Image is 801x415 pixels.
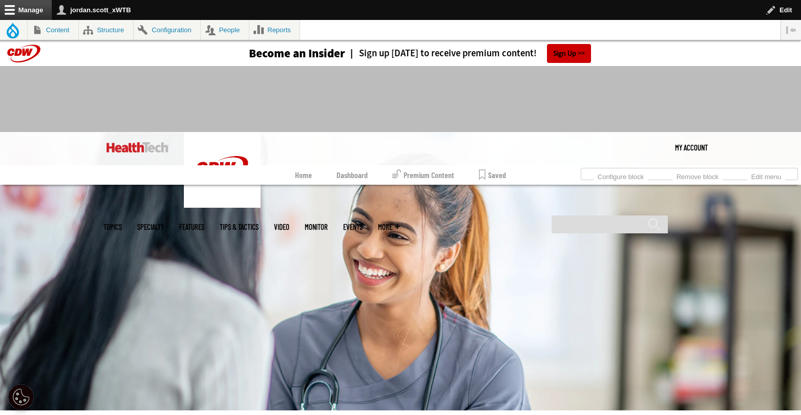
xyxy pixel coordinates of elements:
a: Structure [79,20,133,40]
a: CDW [184,200,261,210]
button: Vertical orientation [781,20,801,40]
a: Events [343,223,363,231]
a: Home [295,165,312,185]
iframe: advertisement [214,76,587,122]
a: Configure block [594,170,648,181]
a: Edit menu [747,170,785,181]
div: Cookie Settings [8,384,34,410]
img: Home [184,132,261,208]
a: Sign Up [547,44,591,63]
a: MonITor [305,223,328,231]
a: Dashboard [336,165,368,185]
h3: Become an Insider [249,48,345,59]
a: Video [274,223,289,231]
a: Tips & Tactics [220,223,259,231]
span: Topics [103,223,122,231]
button: Open Preferences [8,384,34,410]
a: Reports [249,20,300,40]
div: User menu [675,132,708,163]
a: Remove block [672,170,723,181]
img: Home [107,142,168,152]
a: Saved [479,165,506,185]
a: Content [28,20,78,40]
a: People [201,20,249,40]
a: Become an Insider [210,48,345,59]
span: More [378,223,399,231]
a: Configuration [134,20,200,40]
a: Premium Content [392,165,454,185]
a: Features [179,223,204,231]
a: My Account [675,132,708,163]
span: Specialty [137,223,164,231]
a: Sign up [DATE] to receive premium content! [345,49,537,58]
